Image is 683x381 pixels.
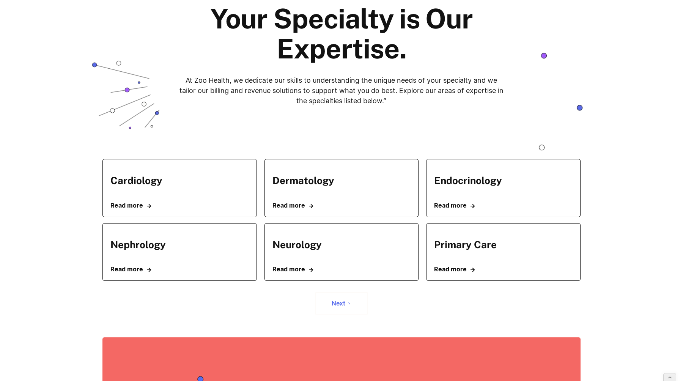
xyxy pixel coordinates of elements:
[143,4,540,64] h1: Your Specialty is Our Expertise.
[434,266,573,273] a: Read more
[434,202,573,209] a: Read more
[434,171,502,190] a: Endocrinology
[272,235,322,254] a: Neurology
[110,266,249,273] a: Read more
[332,300,345,307] div: Next
[110,175,162,186] h5: Cardiology
[102,281,581,315] div: List
[272,202,411,209] a: Read more
[272,171,334,190] a: Dermatology
[147,204,151,209] span: 
[434,175,502,186] h5: Endocrinology
[110,202,249,209] a: Read more
[179,75,504,106] p: At Zoo Health, we dedicate our skills to understanding the unique needs of your specialty and we ...
[471,204,475,209] span: 
[272,175,334,186] h5: Dermatology
[147,268,151,272] span: 
[272,266,411,273] a: Read more
[309,268,313,272] span: 
[110,235,166,254] a: Nephrology
[315,292,368,315] a: Next Page
[471,268,475,272] span: 
[434,239,497,250] h5: Primary Care
[110,171,162,190] a: Cardiology
[110,239,166,250] h5: Nephrology
[272,239,322,250] h5: Neurology
[434,235,497,254] a: Primary Care
[309,204,313,209] span: 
